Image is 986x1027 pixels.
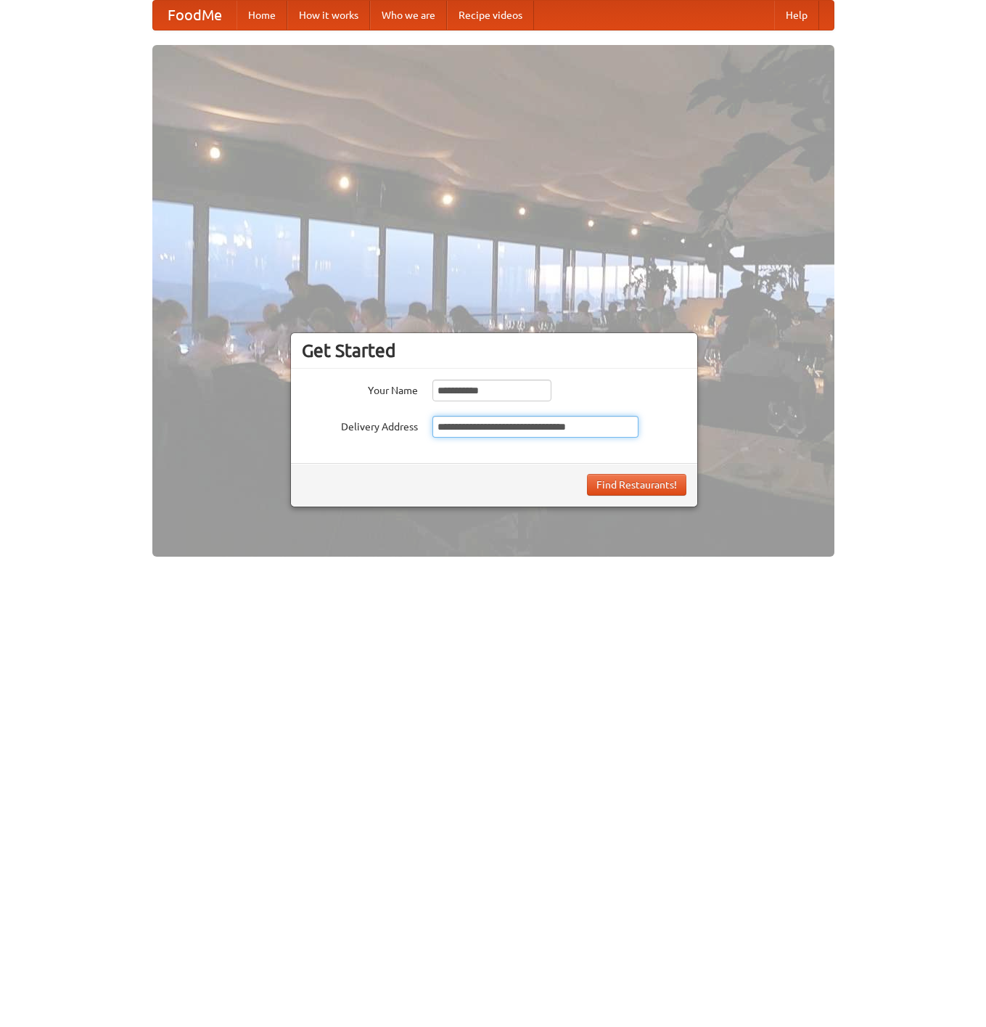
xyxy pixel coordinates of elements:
button: Find Restaurants! [587,474,686,496]
a: How it works [287,1,370,30]
a: Who we are [370,1,447,30]
label: Delivery Address [302,416,418,434]
a: Recipe videos [447,1,534,30]
a: Home [237,1,287,30]
label: Your Name [302,380,418,398]
h3: Get Started [302,340,686,361]
a: FoodMe [153,1,237,30]
a: Help [774,1,819,30]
